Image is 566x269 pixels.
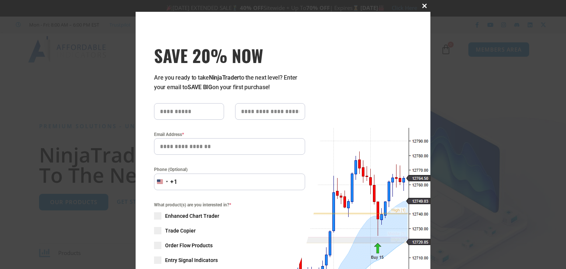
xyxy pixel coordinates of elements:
[165,227,196,234] span: Trade Copier
[154,242,305,249] label: Order Flow Products
[154,45,305,66] span: SAVE 20% NOW
[154,166,305,173] label: Phone (Optional)
[188,84,212,91] strong: SAVE BIG
[154,256,305,264] label: Entry Signal Indicators
[154,174,178,190] button: Selected country
[165,256,218,264] span: Entry Signal Indicators
[154,201,305,209] span: What product(s) are you interested in?
[209,74,239,81] strong: NinjaTrader
[165,212,219,220] span: Enhanced Chart Trader
[154,73,305,92] p: Are you ready to take to the next level? Enter your email to on your first purchase!
[154,212,305,220] label: Enhanced Chart Trader
[154,131,305,138] label: Email Address
[154,227,305,234] label: Trade Copier
[165,242,213,249] span: Order Flow Products
[170,177,178,187] div: +1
